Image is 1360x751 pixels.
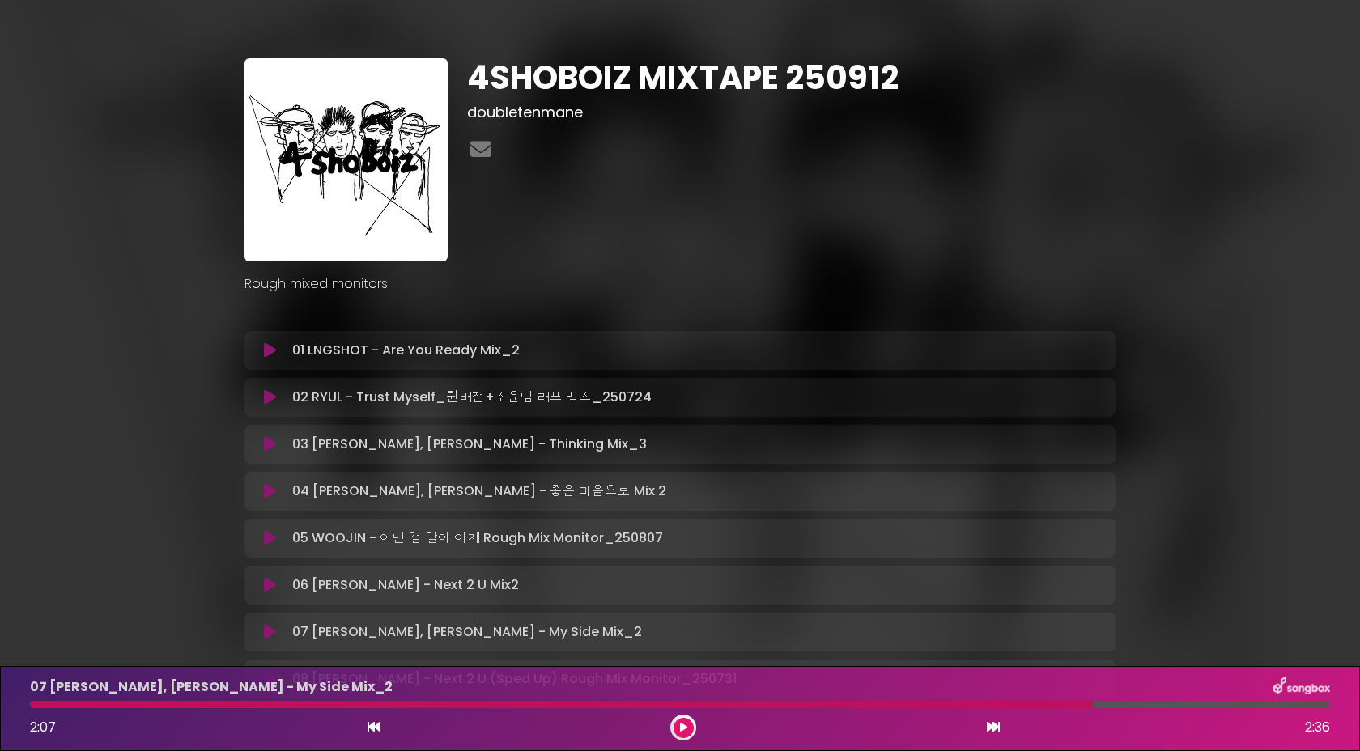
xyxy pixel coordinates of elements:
[1273,677,1330,698] img: songbox-logo-white.png
[292,388,652,407] p: 02 RYUL - Trust Myself_퀀버전+소윤님 러프 믹스_250724
[292,528,663,548] p: 05 WOOJIN - 아닌 걸 알아 이제 Rough Mix Monitor_250807
[30,718,56,736] span: 2:07
[467,104,1116,121] h3: doubletenmane
[1305,718,1330,737] span: 2:36
[292,622,642,642] p: 07 [PERSON_NAME], [PERSON_NAME] - My Side Mix_2
[292,575,519,595] p: 06 [PERSON_NAME] - Next 2 U Mix2
[292,341,520,360] p: 01 LNGSHOT - Are You Ready Mix_2
[244,58,448,261] img: WpJZf4DWQ0Wh4nhxdG2j
[244,274,1116,294] p: Rough mixed monitors
[292,435,647,454] p: 03 [PERSON_NAME], [PERSON_NAME] - Thinking Mix_3
[467,58,1116,97] h1: 4SHOBOIZ MIXTAPE 250912
[30,677,393,697] p: 07 [PERSON_NAME], [PERSON_NAME] - My Side Mix_2
[292,482,666,501] p: 04 [PERSON_NAME], [PERSON_NAME] - 좋은 마음으로 Mix 2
